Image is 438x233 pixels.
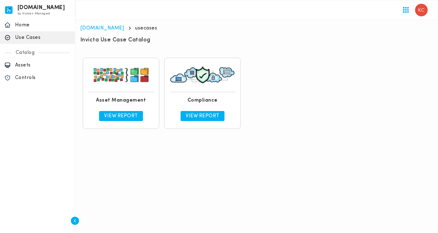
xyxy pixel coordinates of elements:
[80,36,150,44] h6: Invicta Use Case Catalog
[99,111,143,121] a: View Report
[415,4,428,16] img: Kristofferson Campilan
[181,111,224,121] a: View Report
[80,25,433,31] nav: breadcrumb
[15,22,71,28] p: Home
[96,97,146,103] h6: Asset Management
[18,6,65,10] h6: [DOMAIN_NAME]
[186,113,219,119] p: View Report
[104,113,138,119] p: View Report
[187,97,218,103] h6: Compliance
[170,63,235,87] img: usecase
[18,12,50,15] span: by Human Managed
[15,75,71,81] p: Controls
[135,25,157,31] p: usecases
[5,6,13,14] img: invicta.io
[88,63,154,87] img: usecase
[15,34,71,41] p: Use Cases
[80,26,124,31] a: [DOMAIN_NAME]
[15,62,71,68] p: Assets
[413,1,430,19] button: User
[11,50,39,56] p: Catalog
